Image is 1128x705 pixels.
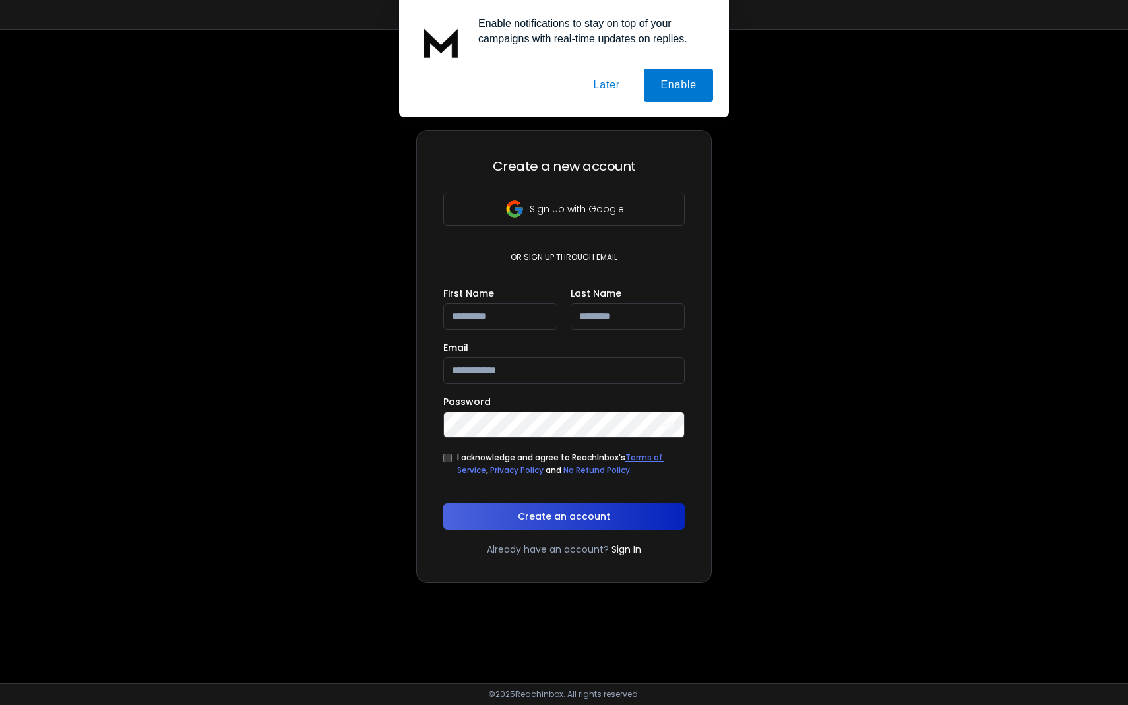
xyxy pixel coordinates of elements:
[443,343,468,352] label: Email
[571,289,621,298] label: Last Name
[505,252,623,262] p: or sign up through email
[530,202,624,216] p: Sign up with Google
[577,69,636,102] button: Later
[443,157,685,175] h3: Create a new account
[443,397,491,406] label: Password
[490,464,544,475] a: Privacy Policy
[644,69,713,102] button: Enable
[563,464,632,475] a: No Refund Policy.
[487,543,609,556] p: Already have an account?
[611,543,641,556] a: Sign In
[457,451,685,477] div: I acknowledge and agree to ReachInbox's , and
[443,289,494,298] label: First Name
[415,16,468,69] img: notification icon
[443,193,685,226] button: Sign up with Google
[488,689,640,700] p: © 2025 Reachinbox. All rights reserved.
[468,16,713,46] div: Enable notifications to stay on top of your campaigns with real-time updates on replies.
[443,503,685,530] button: Create an account
[457,452,664,476] a: Terms of Service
